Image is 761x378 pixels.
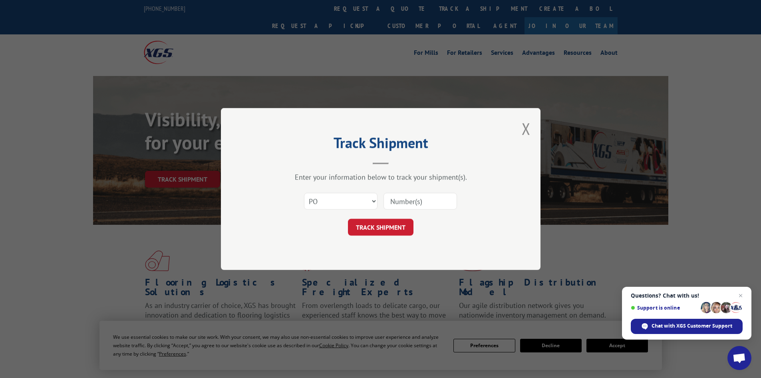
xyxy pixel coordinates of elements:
[383,193,457,210] input: Number(s)
[631,305,698,311] span: Support is online
[522,118,531,139] button: Close modal
[727,346,751,370] div: Open chat
[261,172,501,182] div: Enter your information below to track your shipment(s).
[631,319,743,334] div: Chat with XGS Customer Support
[736,291,745,300] span: Close chat
[348,219,413,236] button: TRACK SHIPMENT
[631,292,743,299] span: Questions? Chat with us!
[261,137,501,152] h2: Track Shipment
[652,322,732,330] span: Chat with XGS Customer Support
